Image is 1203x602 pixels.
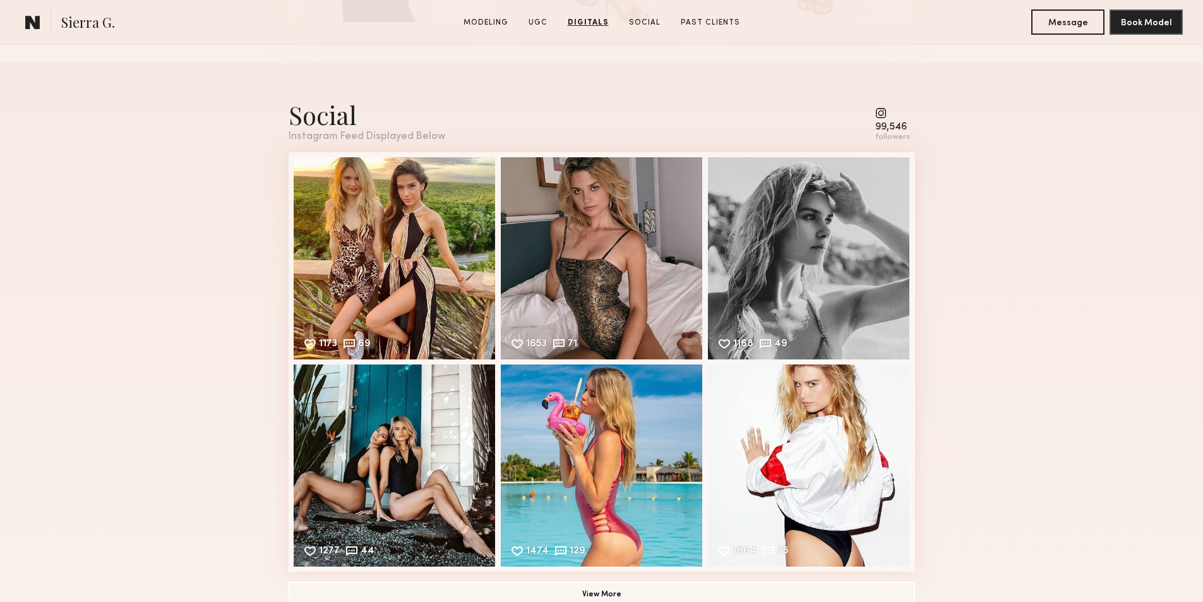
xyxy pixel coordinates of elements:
[61,13,115,35] span: Sierra G.
[1110,16,1183,27] a: Book Model
[289,98,445,131] div: Social
[526,339,547,351] div: 1653
[875,123,910,132] div: 99,546
[319,339,337,351] div: 1173
[624,17,666,28] a: Social
[319,546,340,558] div: 1277
[289,131,445,142] div: Instagram Feed Displayed Below
[676,17,745,28] a: Past Clients
[361,546,374,558] div: 44
[458,17,513,28] a: Modeling
[777,546,789,558] div: 75
[733,546,757,558] div: 1664
[875,133,910,142] div: followers
[1031,9,1104,35] button: Message
[563,17,614,28] a: Digitals
[358,339,371,351] div: 69
[568,339,577,351] div: 71
[1110,9,1183,35] button: Book Model
[524,17,553,28] a: UGC
[774,339,787,351] div: 49
[526,546,549,558] div: 1474
[570,546,585,558] div: 129
[733,339,753,351] div: 1168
